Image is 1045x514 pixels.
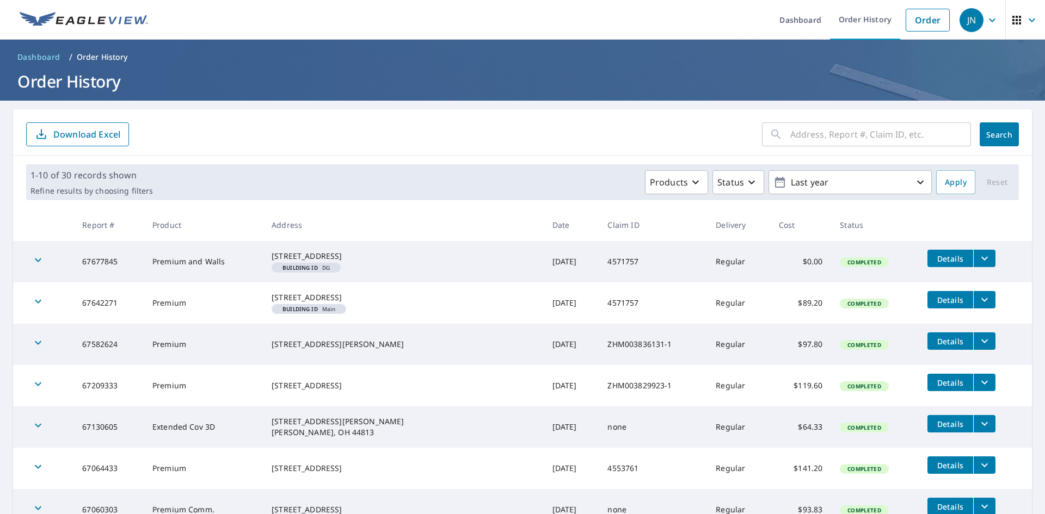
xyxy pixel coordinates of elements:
div: JN [960,8,983,32]
th: Product [144,209,263,241]
td: 67209333 [73,365,144,406]
span: Details [934,419,967,429]
td: 67677845 [73,241,144,282]
li: / [69,51,72,64]
td: ZHM003836131-1 [599,324,707,365]
div: [STREET_ADDRESS][PERSON_NAME] [272,339,535,350]
div: [STREET_ADDRESS] [272,292,535,303]
td: none [599,406,707,448]
th: Date [544,209,599,241]
span: Search [988,129,1010,140]
button: filesDropdownBtn-67582624 [973,332,995,350]
button: Products [645,170,708,194]
td: Regular [707,365,770,406]
td: Regular [707,448,770,489]
nav: breadcrumb [13,48,1032,66]
span: Completed [841,258,887,266]
button: Status [712,170,764,194]
button: Last year [769,170,932,194]
span: Details [934,501,967,512]
button: filesDropdownBtn-67130605 [973,415,995,432]
td: Regular [707,324,770,365]
span: DG [276,265,336,270]
td: Regular [707,282,770,324]
td: $0.00 [770,241,832,282]
p: Last year [786,173,914,192]
button: Download Excel [26,122,129,146]
button: filesDropdownBtn-67209333 [973,374,995,391]
div: [STREET_ADDRESS] [272,463,535,474]
td: Extended Cov 3D [144,406,263,448]
h1: Order History [13,70,1032,92]
span: Completed [841,465,887,473]
th: Status [831,209,919,241]
button: detailsBtn-67582624 [927,332,973,350]
span: Details [934,295,967,305]
span: Completed [841,506,887,514]
span: Details [934,377,967,388]
td: Regular [707,406,770,448]
button: filesDropdownBtn-67642271 [973,291,995,308]
th: Address [263,209,544,241]
td: [DATE] [544,241,599,282]
td: [DATE] [544,324,599,365]
td: $89.20 [770,282,832,324]
td: Premium [144,448,263,489]
p: Status [717,176,744,189]
img: EV Logo [20,12,148,28]
span: Dashboard [17,52,60,63]
td: Premium and Walls [144,241,263,282]
input: Address, Report #, Claim ID, etc. [790,119,971,150]
em: Building ID [282,306,318,312]
div: [STREET_ADDRESS][PERSON_NAME] [PERSON_NAME], OH 44813 [272,416,535,438]
td: Premium [144,324,263,365]
span: Completed [841,300,887,307]
td: ZHM003829923-1 [599,365,707,406]
div: [STREET_ADDRESS] [272,251,535,262]
p: Order History [77,52,128,63]
span: Details [934,253,967,264]
td: Regular [707,241,770,282]
button: Apply [936,170,975,194]
th: Claim ID [599,209,707,241]
td: [DATE] [544,406,599,448]
td: $64.33 [770,406,832,448]
p: Download Excel [53,128,120,140]
span: Details [934,336,967,346]
span: Completed [841,382,887,390]
td: 67642271 [73,282,144,324]
span: Completed [841,424,887,431]
button: filesDropdownBtn-67677845 [973,250,995,267]
td: $119.60 [770,365,832,406]
a: Dashboard [13,48,65,66]
td: 67064433 [73,448,144,489]
p: Products [650,176,688,189]
span: Apply [945,176,967,189]
div: [STREET_ADDRESS] [272,380,535,391]
p: 1-10 of 30 records shown [30,169,153,182]
td: $97.80 [770,324,832,365]
td: 67582624 [73,324,144,365]
td: 4553761 [599,448,707,489]
span: Main [276,306,342,312]
td: [DATE] [544,448,599,489]
td: $141.20 [770,448,832,489]
button: detailsBtn-67209333 [927,374,973,391]
a: Order [906,9,950,32]
td: [DATE] [544,365,599,406]
th: Delivery [707,209,770,241]
button: Search [980,122,1019,146]
td: 4571757 [599,241,707,282]
th: Cost [770,209,832,241]
th: Report # [73,209,144,241]
td: 67130605 [73,406,144,448]
button: filesDropdownBtn-67064433 [973,456,995,474]
span: Completed [841,341,887,349]
button: detailsBtn-67677845 [927,250,973,267]
p: Refine results by choosing filters [30,186,153,196]
td: Premium [144,282,263,324]
em: Building ID [282,265,318,270]
td: [DATE] [544,282,599,324]
button: detailsBtn-67642271 [927,291,973,308]
td: 4571757 [599,282,707,324]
